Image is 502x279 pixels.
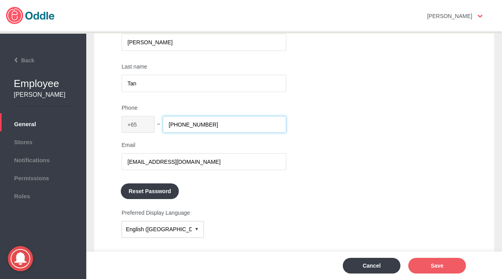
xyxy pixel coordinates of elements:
span: Permissions [4,173,82,181]
input: Email address [122,153,286,170]
div: - [155,116,163,130]
button: Save [408,258,466,274]
span: Stores [4,137,82,145]
img: user-option-arrow.png [478,15,482,18]
h2: [PERSON_NAME] [14,91,75,98]
span: General [4,119,82,127]
strong: [PERSON_NAME] [427,13,472,19]
h1: Employee [14,78,86,90]
h4: Preferred Display Language [122,210,286,216]
input: Country Code [122,116,155,133]
h4: Phone [122,105,286,111]
input: First name [122,34,286,51]
h4: Last name [122,63,286,70]
span: Notifications [4,155,82,163]
h4: Email [122,142,286,148]
span: Roles [4,191,82,199]
span: Back [3,57,34,63]
button: Reset Password [121,183,179,199]
input: Last name [122,75,286,92]
input: Phone Number [163,116,286,133]
button: Cancel [343,258,400,274]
